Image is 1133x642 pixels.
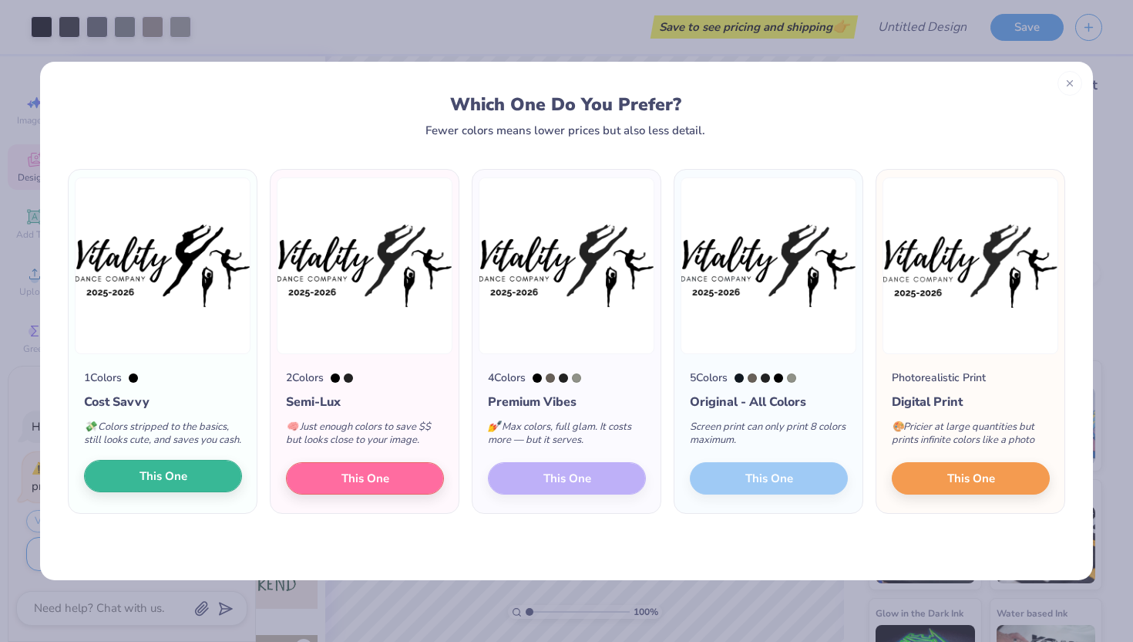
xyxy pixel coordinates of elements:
div: Digital Print [892,393,1050,411]
div: Max colors, full glam. It costs more — but it serves. [488,411,646,462]
div: Black 6 C [735,373,744,383]
span: 🧠 [286,420,298,434]
div: 415 C [787,373,796,383]
div: Pricier at large quantities but prints infinite colors like a photo [892,411,1050,462]
div: Neutral Black C [761,373,770,383]
img: 4 color option [479,177,654,354]
div: 415 C [572,373,581,383]
button: This One [84,460,242,492]
div: 405 C [748,373,757,383]
button: This One [286,462,444,495]
div: Black [533,373,542,383]
div: Just enough colors to save $$ but looks close to your image. [286,411,444,462]
img: 1 color option [75,177,250,354]
div: Screen print can only print 8 colors maximum. [690,411,848,462]
div: Photorealistic Print [892,370,986,386]
div: Cost Savvy [84,393,242,411]
div: 5 Colors [690,370,728,386]
span: 💸 [84,420,96,434]
div: 1 Colors [84,370,122,386]
img: Photorealistic preview [883,177,1058,354]
div: Premium Vibes [488,393,646,411]
div: Black [129,373,138,383]
span: 🎨 [892,420,904,434]
div: Original - All Colors [690,393,848,411]
div: 2 Colors [286,370,324,386]
div: Neutral Black C [559,373,568,383]
div: Black [331,373,340,383]
div: 4 Colors [488,370,526,386]
span: 💅 [488,420,500,434]
div: Semi-Lux [286,393,444,411]
div: Which One Do You Prefer? [82,94,1050,115]
span: This One [947,470,995,488]
img: 5 color option [681,177,856,354]
div: 405 C [546,373,555,383]
img: 2 color option [277,177,452,354]
span: This One [341,470,389,488]
button: This One [892,462,1050,495]
div: Neutral Black C [344,373,353,383]
div: Fewer colors means lower prices but also less detail. [425,124,705,137]
div: Black [774,373,783,383]
div: Colors stripped to the basics, still looks cute, and saves you cash. [84,411,242,462]
span: This One [140,468,187,485]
